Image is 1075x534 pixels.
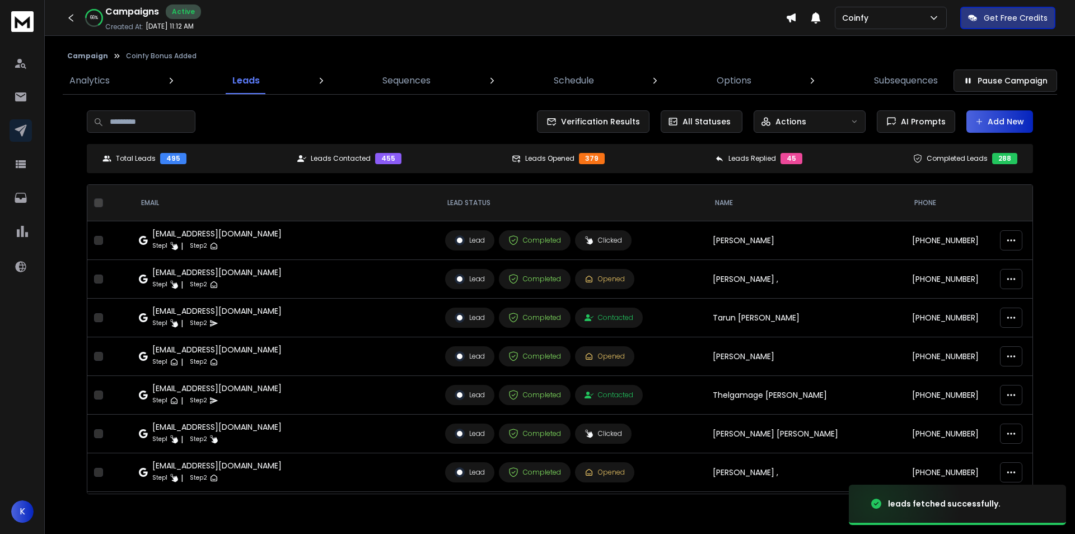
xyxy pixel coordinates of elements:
div: Contacted [585,313,633,322]
a: Subsequences [867,67,945,94]
td: [PHONE_NUMBER] [905,337,993,376]
div: [EMAIL_ADDRESS][DOMAIN_NAME] [152,344,282,355]
td: [PHONE_NUMBER] [905,299,993,337]
div: 455 [375,153,401,164]
p: Leads Replied [728,154,776,163]
div: Lead [455,467,485,477]
div: Completed [508,313,561,323]
td: [PERSON_NAME] , [706,453,905,492]
th: Phone [905,185,993,221]
p: Coinfy Bonus Added [126,52,197,61]
td: [PERSON_NAME] [PERSON_NAME] [706,415,905,453]
div: Opened [585,468,625,477]
p: Step 2 [190,356,207,368]
div: Clicked [585,236,622,245]
td: [PHONE_NUMBER] [905,221,993,260]
p: Created At: [105,22,143,31]
div: 495 [160,153,186,164]
div: Completed [508,274,561,284]
div: 45 [780,153,802,164]
p: | [181,434,183,445]
button: Campaign [67,52,108,61]
button: AI Prompts [877,110,955,133]
p: | [181,395,183,406]
div: Opened [585,352,625,361]
div: Active [166,4,201,19]
td: [PHONE_NUMBER] [905,453,993,492]
p: Step 2 [190,318,207,329]
p: Step 1 [152,240,167,252]
div: 288 [992,153,1017,164]
p: Coinfy [842,12,873,24]
p: Leads Opened [525,154,574,163]
p: Actions [775,116,806,127]
p: Step 1 [152,318,167,329]
a: Options [710,67,758,94]
p: Leads [232,74,260,87]
p: | [181,279,183,290]
div: Lead [455,390,485,400]
td: [PHONE_NUMBER] [905,376,993,415]
button: Get Free Credits [960,7,1055,29]
p: Step 2 [190,395,207,406]
div: Lead [455,274,485,284]
td: [PHONE_NUMBER] [905,415,993,453]
th: EMAIL [132,185,438,221]
td: [PERSON_NAME] , [706,260,905,299]
p: | [181,240,183,252]
div: Clicked [585,429,622,438]
p: Step 1 [152,434,167,445]
p: Schedule [554,74,594,87]
p: | [181,356,183,368]
p: Get Free Credits [984,12,1048,24]
div: Completed [508,235,561,245]
p: Step 1 [152,472,167,484]
p: Subsequences [874,74,938,87]
td: [PHONE_NUMBER] [905,260,993,299]
img: logo [11,11,34,32]
p: Step 2 [190,472,207,484]
a: Leads [226,67,267,94]
button: K [11,500,34,523]
div: 379 [579,153,605,164]
p: Analytics [69,74,110,87]
p: Step 1 [152,356,167,368]
div: [EMAIL_ADDRESS][DOMAIN_NAME] [152,383,282,394]
div: Lead [455,235,485,245]
div: Completed [508,351,561,361]
td: Thelgamage [PERSON_NAME] [706,376,905,415]
h1: Campaigns [105,5,159,18]
p: All Statuses [683,116,731,127]
p: Sequences [382,74,431,87]
div: [EMAIL_ADDRESS][DOMAIN_NAME] [152,228,282,239]
div: Lead [455,429,485,439]
p: Total Leads [116,154,156,163]
div: Completed [508,429,561,439]
div: [EMAIL_ADDRESS][DOMAIN_NAME] [152,305,282,317]
div: Lead [455,351,485,361]
p: 66 % [90,15,98,21]
th: LEAD STATUS [438,185,707,221]
button: Add New [966,110,1033,133]
p: | [181,472,183,484]
span: AI Prompts [896,116,946,127]
button: Verification Results [537,110,649,133]
p: Step 1 [152,279,167,290]
div: Completed [508,467,561,477]
td: [PERSON_NAME] [706,337,905,376]
p: Step 2 [190,240,207,252]
td: Tarun [PERSON_NAME] [706,299,905,337]
div: [EMAIL_ADDRESS][DOMAIN_NAME] [152,421,282,433]
div: Opened [585,275,625,284]
p: Completed Leads [927,154,988,163]
div: Contacted [585,391,633,400]
p: | [181,318,183,329]
p: Step 2 [190,279,207,290]
p: Options [717,74,751,87]
th: NAME [706,185,905,221]
td: [PERSON_NAME] [706,492,905,531]
button: Pause Campaign [954,69,1057,92]
div: leads fetched successfully. [888,498,1001,509]
div: Lead [455,313,485,323]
